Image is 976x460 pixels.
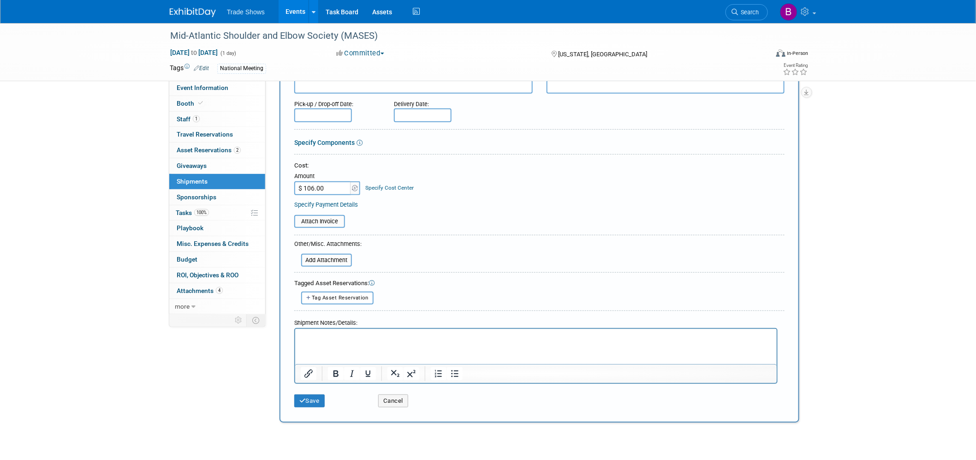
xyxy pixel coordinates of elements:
[295,329,777,364] iframe: Rich Text Area
[738,9,759,16] span: Search
[177,131,233,138] span: Travel Reservations
[312,295,369,301] span: Tag Asset Reservation
[177,162,207,169] span: Giveaways
[247,314,266,326] td: Toggle Event Tabs
[169,127,265,142] a: Travel Reservations
[217,64,266,73] div: National Meeting
[220,50,236,56] span: (1 day)
[169,252,265,267] a: Budget
[169,80,265,96] a: Event Information
[193,115,200,122] span: 1
[169,112,265,127] a: Staff1
[394,96,506,108] div: Delivery Date:
[169,190,265,205] a: Sponsorships
[783,63,808,68] div: Event Rating
[294,240,362,251] div: Other/Misc. Attachments:
[177,84,228,91] span: Event Information
[169,236,265,251] a: Misc. Expenses & Credits
[301,292,374,304] button: Tag Asset Reservation
[167,28,754,44] div: Mid-Atlantic Shoulder and Elbow Society (MASES)
[294,172,361,181] div: Amount
[198,101,203,106] i: Booth reservation complete
[177,271,238,279] span: ROI, Objectives & ROO
[294,201,358,208] a: Specify Payment Details
[177,256,197,263] span: Budget
[431,367,446,380] button: Numbered list
[294,161,785,170] div: Cost:
[169,158,265,173] a: Giveaways
[447,367,463,380] button: Bullet list
[169,174,265,189] a: Shipments
[344,367,360,380] button: Italic
[169,96,265,111] a: Booth
[194,209,209,216] span: 100%
[169,268,265,283] a: ROI, Objectives & ROO
[378,394,408,407] button: Cancel
[333,48,388,58] button: Committed
[780,3,797,21] img: Becca Rensi
[177,100,205,107] span: Booth
[169,283,265,299] a: Attachments4
[169,143,265,158] a: Asset Reservations2
[177,224,203,232] span: Playbook
[714,48,809,62] div: Event Format
[194,65,209,72] a: Edit
[190,49,198,56] span: to
[726,4,768,20] a: Search
[301,367,316,380] button: Insert/edit link
[231,314,247,326] td: Personalize Event Tab Strip
[294,279,785,288] div: Tagged Asset Reservations:
[169,205,265,221] a: Tasks100%
[787,50,809,57] div: In-Person
[170,8,216,17] img: ExhibitDay
[170,63,209,74] td: Tags
[177,287,223,294] span: Attachments
[177,115,200,123] span: Staff
[175,303,190,310] span: more
[366,185,414,191] a: Specify Cost Center
[177,240,249,247] span: Misc. Expenses & Credits
[169,299,265,314] a: more
[328,367,344,380] button: Bold
[404,367,419,380] button: Superscript
[177,178,208,185] span: Shipments
[176,209,209,216] span: Tasks
[170,48,218,57] span: [DATE] [DATE]
[387,367,403,380] button: Subscript
[177,193,216,201] span: Sponsorships
[227,8,265,16] span: Trade Shows
[169,221,265,236] a: Playbook
[776,49,786,57] img: Format-Inperson.png
[294,96,380,108] div: Pick-up / Drop-off Date:
[294,394,325,407] button: Save
[234,147,241,154] span: 2
[360,367,376,380] button: Underline
[216,287,223,294] span: 4
[177,146,241,154] span: Asset Reservations
[558,51,647,58] span: [US_STATE], [GEOGRAPHIC_DATA]
[294,139,355,146] a: Specify Components
[294,315,778,328] div: Shipment Notes/Details:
